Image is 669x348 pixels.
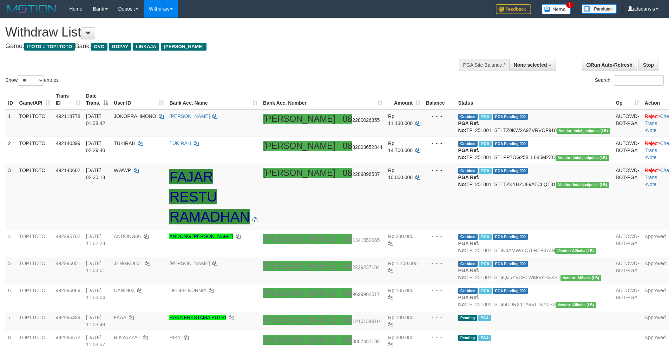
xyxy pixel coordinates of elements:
a: Reject [645,140,659,146]
ah_el_jm_1756146672679: [PERSON_NAME] [263,261,335,271]
span: [DATE] 11:03:01 [86,261,105,273]
td: AUTOWD-BOT-PGA [613,137,642,164]
span: CANIH03 [114,288,135,293]
th: Op: activate to sort column ascending [613,90,642,110]
span: 492296489 [56,315,80,320]
a: Reject [645,168,659,173]
span: Pending [458,335,477,341]
span: ITOTO > TOP1TOTO [24,43,75,51]
span: Rp 300.000 [388,335,413,340]
input: Search: [614,75,664,86]
span: Marked by adsdarwis [479,288,491,294]
label: Show entries [5,75,59,86]
a: ANDONG [PERSON_NAME] [169,234,232,239]
span: Rp 1.100.000 [388,261,418,266]
span: 492295702 [56,234,80,239]
span: Rp 10.000.000 [388,168,413,180]
label: Search: [595,75,664,86]
span: PGA Pending [493,141,528,147]
ah_el_jm_1756146672679: [PERSON_NAME] [263,141,335,151]
th: Balance [423,90,455,110]
span: Vendor URL: https://dashboard.q2checkout.com/secure [560,275,601,281]
td: 5 [5,257,17,284]
td: TOP1TOTO [17,230,53,257]
div: PGA Site Balance / [459,59,509,71]
div: - - - [426,167,453,174]
td: TOP1TOTO [17,137,53,164]
span: Grabbed [458,261,478,267]
span: [DATE] 11:03:48 [86,315,105,327]
span: PGA [478,315,491,321]
td: 4 [5,230,17,257]
select: Showentries [18,75,44,86]
span: PGA Pending [493,261,528,267]
b: PGA Ref. No: [458,120,479,133]
img: MOTION_logo.png [5,4,59,14]
td: 2 [5,137,17,164]
a: Note [646,127,657,133]
span: Copy 082289896537 to clipboard [343,171,380,177]
b: PGA Ref. No: [458,147,479,160]
th: Status [455,90,613,110]
span: JOKOPRAHMONO [114,113,156,119]
span: PGA Pending [493,168,528,174]
span: PGA [478,335,491,341]
span: 1 [566,2,573,8]
span: Copy 082280026355 to clipboard [343,117,380,123]
ah_el_jm_1756146672679: 08 [343,315,353,325]
td: TF_251001_ST1PP7OG258LL685M2ZO [455,137,613,164]
th: Date Trans.: activate to sort column descending [83,90,111,110]
span: None selected [514,62,547,68]
ah_el_jm_1756146672679: [PERSON_NAME] [263,288,335,298]
div: - - - [426,113,453,120]
th: ID [5,90,17,110]
td: TF_251001_ST46UDRX11A9VLLKY0B2 [455,284,613,311]
b: PGA Ref. No: [458,175,479,187]
span: Vendor URL: https://dashboard.q2checkout.com/secure [556,182,609,188]
span: Marked by adsfajar [479,141,491,147]
span: Copy 081341552065 to clipboard [343,237,380,243]
span: 492140602 [56,168,80,173]
a: Note [646,182,657,187]
th: Game/API: activate to sort column ascending [17,90,53,110]
span: Grabbed [458,234,478,240]
ah_el_jm_1756146672679: [PERSON_NAME] [263,315,335,325]
img: panduan.png [582,4,617,14]
a: TUKIRAH [169,140,191,146]
span: 492118778 [56,113,80,119]
span: [DATE] 11:03:04 [86,288,105,300]
span: Marked by adsfajar [479,114,491,120]
span: Marked by adsdarwis [479,234,491,240]
span: PGA Pending [493,234,528,240]
span: Marked by adsdarwis [479,261,491,267]
span: Copy 081216134910 to clipboard [343,319,380,324]
span: [DATE] 02:30:13 [86,168,105,180]
span: Pending [458,315,477,321]
ah_el_jm_1756146672679: [PERSON_NAME] [263,114,335,124]
td: TOP1TOTO [17,164,53,230]
td: 3 [5,164,17,230]
b: PGA Ref. No: [458,295,479,307]
h4: Game: Bank: [5,43,439,50]
span: Vendor URL: https://dashboard.q2checkout.com/secure [556,155,609,161]
a: Run Auto-Refresh [582,59,637,71]
span: Vendor URL: https://dashboard.q2checkout.com/secure [555,248,596,254]
span: LINKAJA [133,43,159,51]
b: PGA Ref. No: [458,241,479,253]
span: Rp 11.130.000 [388,113,413,126]
ah_el_jm_1756146672679: [PERSON_NAME] [263,335,335,345]
ah_el_jm_1756146672679: 08 [343,261,353,271]
span: [PERSON_NAME] [161,43,206,51]
ah_el_jm_1756146672679: [PERSON_NAME] [263,168,335,178]
span: PGA Pending [493,114,528,120]
th: Bank Acc. Name: activate to sort column ascending [166,90,260,110]
a: FAJAR RESTU RAMADHAN [169,177,250,223]
span: 492296069 [56,288,80,293]
td: TOP1TOTO [17,311,53,331]
td: TF_251001_ST1TZ0KW2A9ZVRVQF918 [455,110,613,137]
ah_el_jm_1756146672679: 08 [343,335,353,345]
span: [DATE] 11:02:23 [86,234,105,246]
div: - - - [426,140,453,147]
ah_el_jm_1756146672679: 08 [343,168,353,178]
span: [DATE] 01:38:42 [86,113,105,126]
